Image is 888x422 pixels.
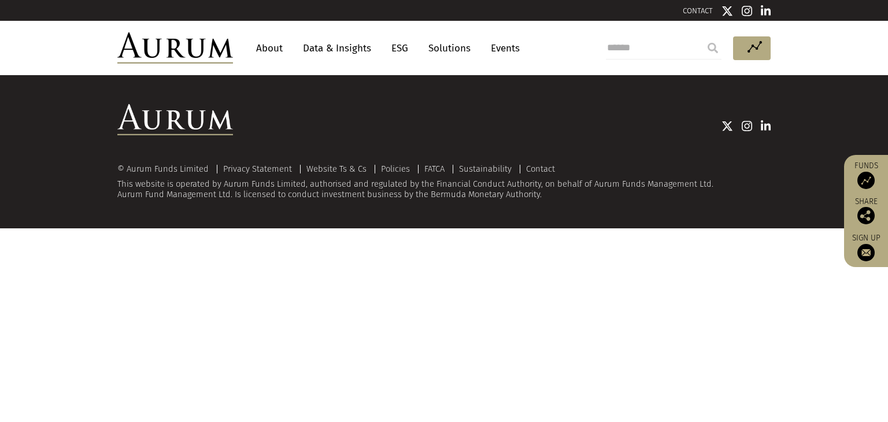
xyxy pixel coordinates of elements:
[485,38,520,59] a: Events
[761,120,771,132] img: Linkedin icon
[857,207,875,224] img: Share this post
[117,164,771,199] div: This website is operated by Aurum Funds Limited, authorised and regulated by the Financial Conduc...
[306,164,367,174] a: Website Ts & Cs
[742,120,752,132] img: Instagram icon
[683,6,713,15] a: CONTACT
[423,38,476,59] a: Solutions
[721,120,733,132] img: Twitter icon
[117,32,233,64] img: Aurum
[117,104,233,135] img: Aurum Logo
[117,165,214,173] div: © Aurum Funds Limited
[742,5,752,17] img: Instagram icon
[850,161,882,189] a: Funds
[850,198,882,224] div: Share
[721,5,733,17] img: Twitter icon
[424,164,445,174] a: FATCA
[381,164,410,174] a: Policies
[857,172,875,189] img: Access Funds
[386,38,414,59] a: ESG
[701,36,724,60] input: Submit
[761,5,771,17] img: Linkedin icon
[526,164,555,174] a: Contact
[223,164,292,174] a: Privacy Statement
[297,38,377,59] a: Data & Insights
[250,38,288,59] a: About
[459,164,512,174] a: Sustainability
